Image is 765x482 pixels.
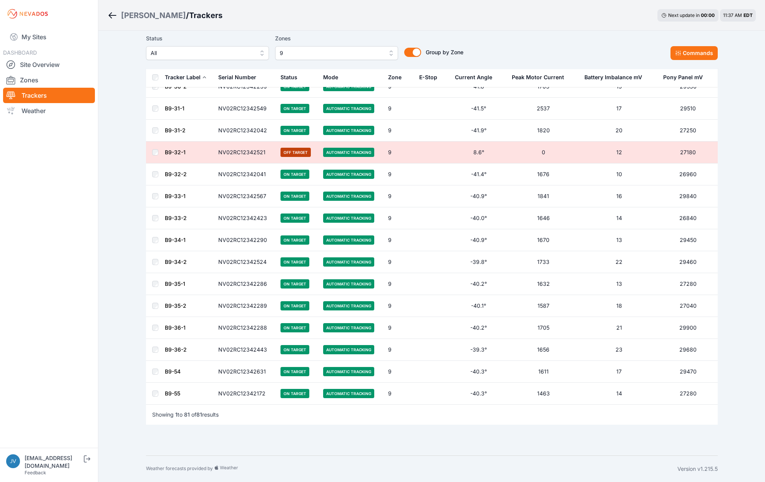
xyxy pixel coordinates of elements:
[507,120,580,142] td: 1820
[580,383,658,405] td: 14
[25,454,82,470] div: [EMAIL_ADDRESS][DOMAIN_NAME]
[450,207,507,229] td: -40.0°
[275,34,398,43] label: Zones
[659,295,718,317] td: 27040
[383,339,415,361] td: 9
[383,163,415,185] td: 9
[146,46,269,60] button: All
[165,68,207,87] button: Tracker Label
[450,273,507,295] td: -40.2°
[165,193,186,199] a: B9-33-1
[383,185,415,207] td: 9
[214,229,276,251] td: NV02RC12342290
[388,73,402,81] div: Zone
[723,12,742,18] span: 11:37 AM
[450,163,507,185] td: -41.4°
[450,317,507,339] td: -40.2°
[186,10,189,21] span: /
[165,237,186,243] a: B9-34-1
[165,302,186,309] a: B9-35-2
[580,317,658,339] td: 21
[165,346,187,353] a: B9-36-2
[280,126,309,135] span: On Target
[383,142,415,163] td: 9
[670,46,718,60] button: Commands
[507,251,580,273] td: 1733
[584,73,642,81] div: Battery Imbalance mV
[507,339,580,361] td: 1656
[426,49,463,55] span: Group by Zone
[6,454,20,468] img: jvivenzio@ampliform.com
[507,207,580,229] td: 1646
[450,120,507,142] td: -41.9°
[3,103,95,118] a: Weather
[323,323,374,332] span: Automatic Tracking
[280,367,309,376] span: On Target
[214,120,276,142] td: NV02RC12342042
[165,149,186,155] a: B9-32-1
[280,389,309,398] span: On Target
[507,163,580,185] td: 1676
[507,317,580,339] td: 1705
[663,73,703,81] div: Pony Panel mV
[323,148,374,157] span: Automatic Tracking
[743,12,753,18] span: EDT
[580,185,658,207] td: 16
[584,68,648,87] button: Battery Imbalance mV
[165,215,187,221] a: B9-33-2
[280,301,309,310] span: On Target
[507,361,580,383] td: 1611
[383,273,415,295] td: 9
[507,383,580,405] td: 1463
[455,68,498,87] button: Current Angle
[323,192,374,201] span: Automatic Tracking
[165,127,186,133] a: B9-31-2
[383,120,415,142] td: 9
[323,126,374,135] span: Automatic Tracking
[659,251,718,273] td: 29460
[507,98,580,120] td: 2537
[280,257,309,267] span: On Target
[323,68,344,87] button: Mode
[507,142,580,163] td: 0
[165,368,181,375] a: B9-54
[659,98,718,120] td: 29510
[214,361,276,383] td: NV02RC12342631
[280,148,311,157] span: Off Target
[218,73,256,81] div: Serial Number
[659,317,718,339] td: 29900
[121,10,186,21] div: [PERSON_NAME]
[659,207,718,229] td: 26840
[450,185,507,207] td: -40.9°
[512,68,570,87] button: Peak Motor Current
[419,68,443,87] button: E-Stop
[280,323,309,332] span: On Target
[108,5,222,25] nav: Breadcrumb
[450,98,507,120] td: -41.5°
[165,73,201,81] div: Tracker Label
[214,383,276,405] td: NV02RC12342172
[659,163,718,185] td: 26960
[383,98,415,120] td: 9
[165,259,187,265] a: B9-34-2
[580,163,658,185] td: 10
[218,68,262,87] button: Serial Number
[659,185,718,207] td: 29840
[450,229,507,251] td: -40.9°
[450,142,507,163] td: 8.6°
[450,295,507,317] td: -40.1°
[580,295,658,317] td: 18
[214,273,276,295] td: NV02RC12342286
[3,88,95,103] a: Trackers
[383,361,415,383] td: 9
[383,229,415,251] td: 9
[507,273,580,295] td: 1632
[323,279,374,289] span: Automatic Tracking
[455,73,492,81] div: Current Angle
[175,411,178,418] span: 1
[580,361,658,383] td: 17
[580,207,658,229] td: 14
[165,105,184,112] a: B9-31-1
[419,73,437,81] div: E-Stop
[450,339,507,361] td: -39.3°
